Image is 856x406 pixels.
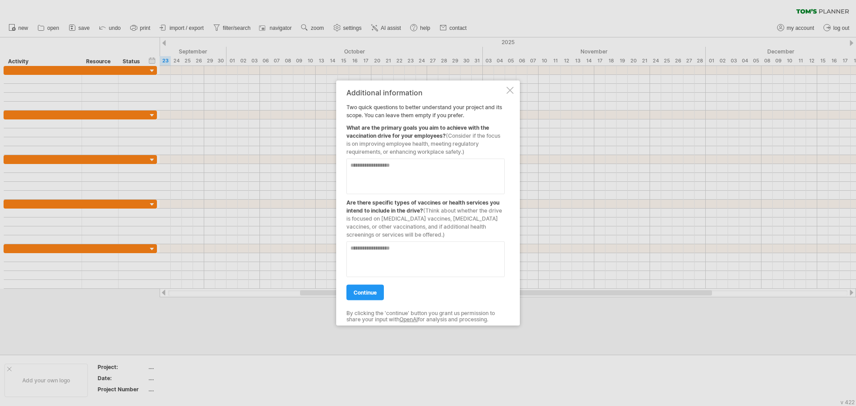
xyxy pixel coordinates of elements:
span: continue [354,289,377,295]
div: What are the primary goals you aim to achieve with the vaccination drive for your employees? [346,119,505,156]
span: (Think about whether the drive is focused on [MEDICAL_DATA] vaccines, [MEDICAL_DATA] vaccines, or... [346,207,502,238]
a: continue [346,284,384,300]
div: Additional information [346,88,505,96]
div: Are there specific types of vaccines or health services you intend to include in the drive? [346,194,505,238]
div: Two quick questions to better understand your project and its scope. You can leave them empty if ... [346,88,505,318]
span: (Consider if the focus is on improving employee health, meeting regulatory requirements, or enhan... [346,132,500,155]
a: OpenAI [399,316,418,323]
div: By clicking the 'continue' button you grant us permission to share your input with for analysis a... [346,310,505,323]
